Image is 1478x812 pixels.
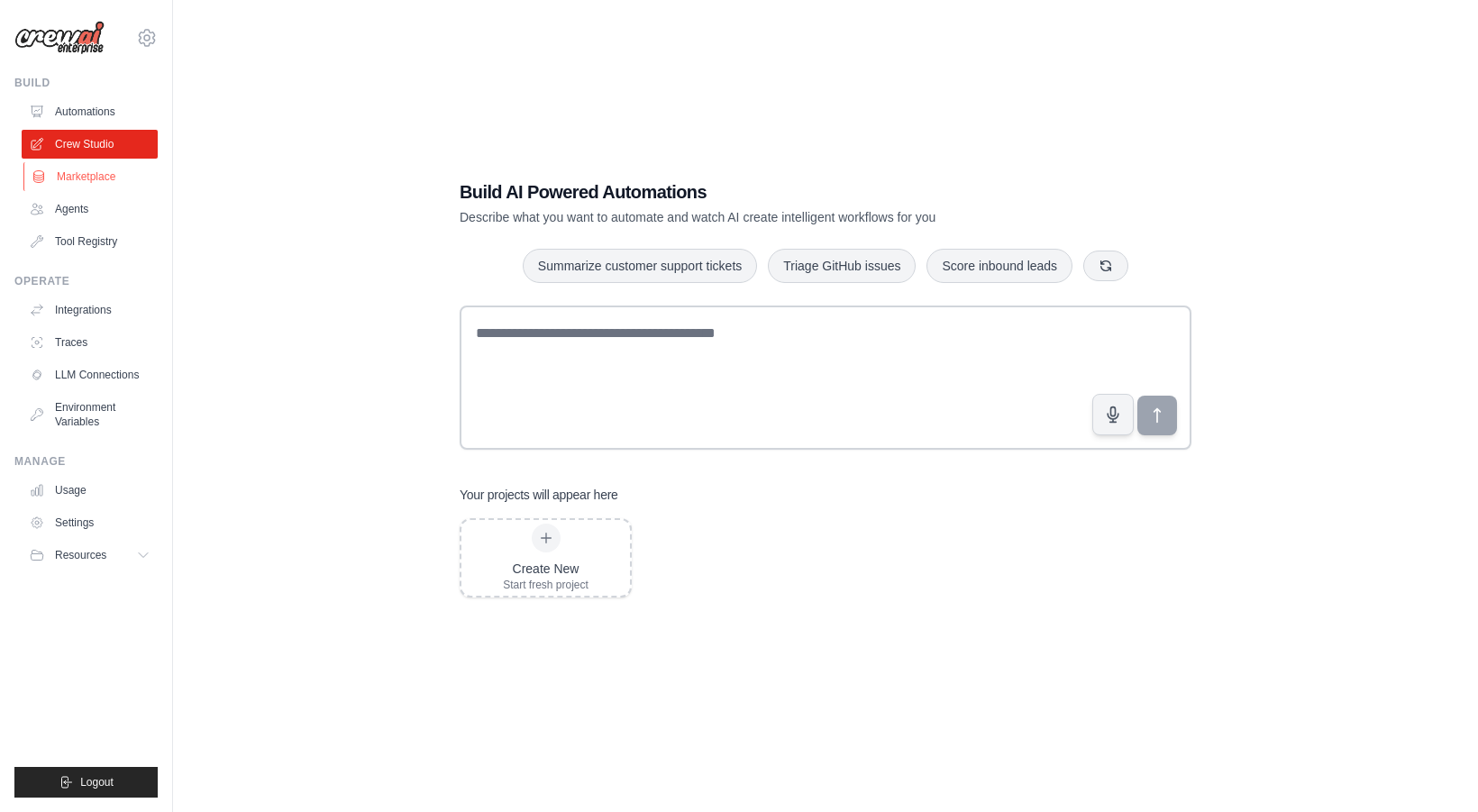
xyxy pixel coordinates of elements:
[22,130,158,159] a: Crew Studio
[460,208,1065,226] p: Describe what you want to automate and watch AI create intelligent workflows for you
[80,775,114,789] span: Logout
[22,227,158,256] a: Tool Registry
[22,541,158,570] button: Resources
[1092,394,1134,435] button: Click to speak your automation idea
[768,249,916,283] button: Triage GitHub issues
[1388,725,1478,812] div: Widget de chat
[22,393,158,436] a: Environment Variables
[22,508,158,537] a: Settings
[523,249,757,283] button: Summarize customer support tickets
[460,486,618,504] h3: Your projects will appear here
[22,328,158,357] a: Traces
[503,578,588,592] div: Start fresh project
[22,360,158,389] a: LLM Connections
[14,21,105,55] img: Logo
[55,548,106,562] span: Resources
[503,560,588,578] div: Create New
[1083,251,1128,281] button: Get new suggestions
[14,274,158,288] div: Operate
[460,179,1065,205] h1: Build AI Powered Automations
[22,476,158,505] a: Usage
[14,454,158,469] div: Manage
[14,76,158,90] div: Build
[22,97,158,126] a: Automations
[926,249,1072,283] button: Score inbound leads
[14,767,158,798] button: Logout
[22,195,158,224] a: Agents
[22,296,158,324] a: Integrations
[1388,725,1478,812] iframe: Chat Widget
[23,162,160,191] a: Marketplace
